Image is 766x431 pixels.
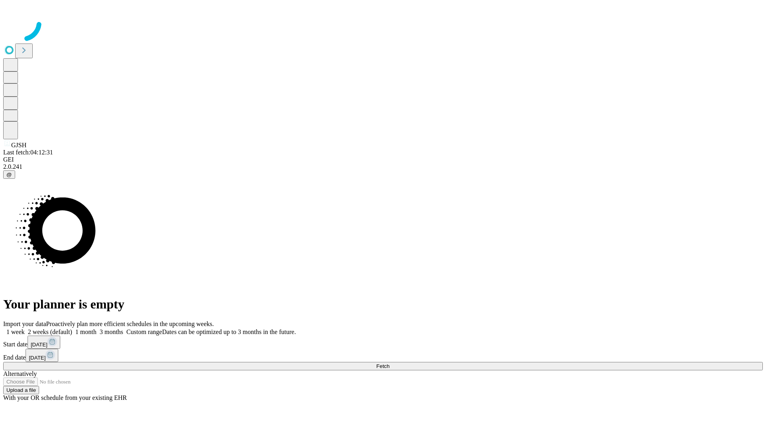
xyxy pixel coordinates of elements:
[28,336,60,349] button: [DATE]
[162,328,296,335] span: Dates can be optimized up to 3 months in the future.
[376,363,389,369] span: Fetch
[3,163,763,170] div: 2.0.241
[126,328,162,335] span: Custom range
[3,297,763,312] h1: Your planner is empty
[26,349,58,362] button: [DATE]
[29,355,45,361] span: [DATE]
[3,156,763,163] div: GEI
[3,362,763,370] button: Fetch
[6,172,12,178] span: @
[3,349,763,362] div: End date
[3,394,127,401] span: With your OR schedule from your existing EHR
[100,328,123,335] span: 3 months
[3,149,53,156] span: Last fetch: 04:12:31
[3,170,15,179] button: @
[3,320,46,327] span: Import your data
[11,142,26,148] span: GJSH
[3,336,763,349] div: Start date
[6,328,25,335] span: 1 week
[75,328,97,335] span: 1 month
[46,320,214,327] span: Proactively plan more efficient schedules in the upcoming weeks.
[31,342,47,348] span: [DATE]
[28,328,72,335] span: 2 weeks (default)
[3,386,39,394] button: Upload a file
[3,370,37,377] span: Alternatively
